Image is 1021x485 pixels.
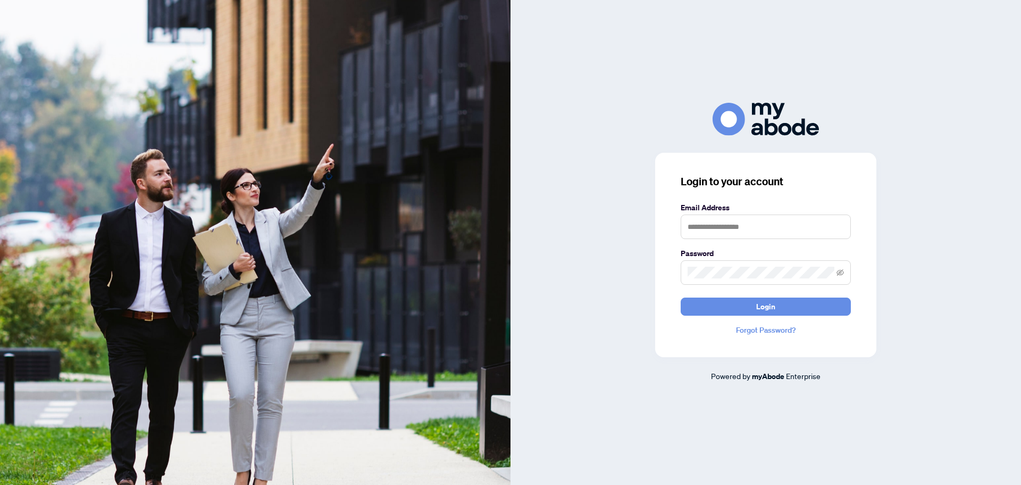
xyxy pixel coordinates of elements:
[681,202,851,213] label: Email Address
[713,103,819,135] img: ma-logo
[681,174,851,189] h3: Login to your account
[836,269,844,276] span: eye-invisible
[681,248,851,259] label: Password
[752,371,784,382] a: myAbode
[681,324,851,336] a: Forgot Password?
[786,371,821,381] span: Enterprise
[756,298,775,315] span: Login
[711,371,750,381] span: Powered by
[681,298,851,316] button: Login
